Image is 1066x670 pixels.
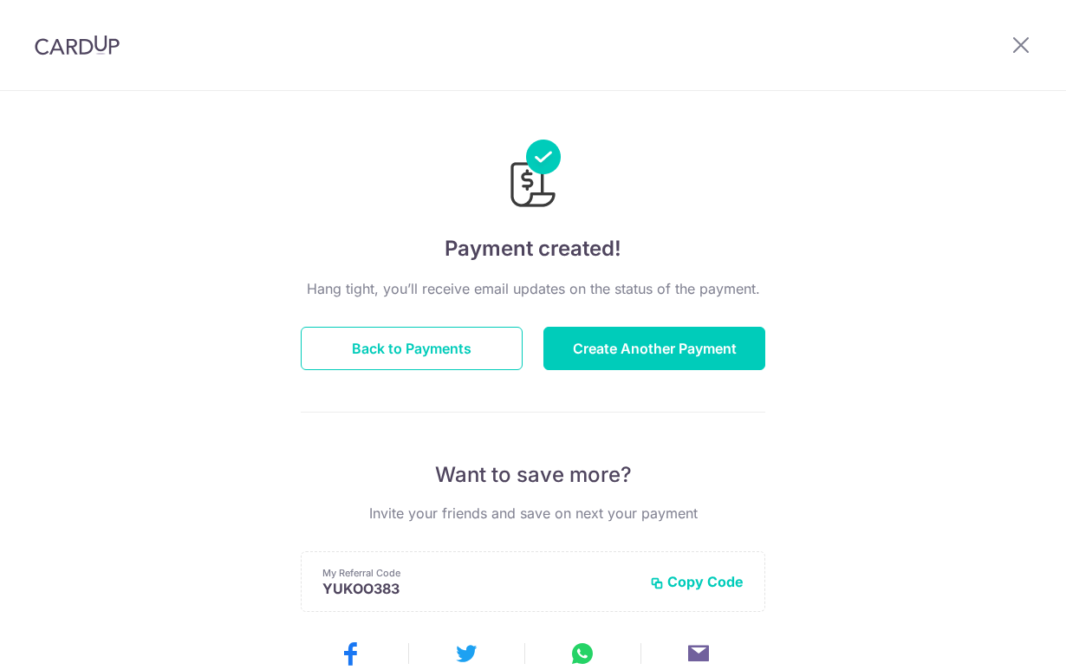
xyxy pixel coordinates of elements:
button: Create Another Payment [543,327,765,370]
p: Want to save more? [301,461,765,489]
p: YUKOO383 [322,580,636,597]
button: Copy Code [650,573,744,590]
p: Hang tight, you’ll receive email updates on the status of the payment. [301,278,765,299]
button: Back to Payments [301,327,523,370]
img: Payments [505,140,561,212]
p: Invite your friends and save on next your payment [301,503,765,524]
h4: Payment created! [301,233,765,264]
p: My Referral Code [322,566,636,580]
img: CardUp [35,35,120,55]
